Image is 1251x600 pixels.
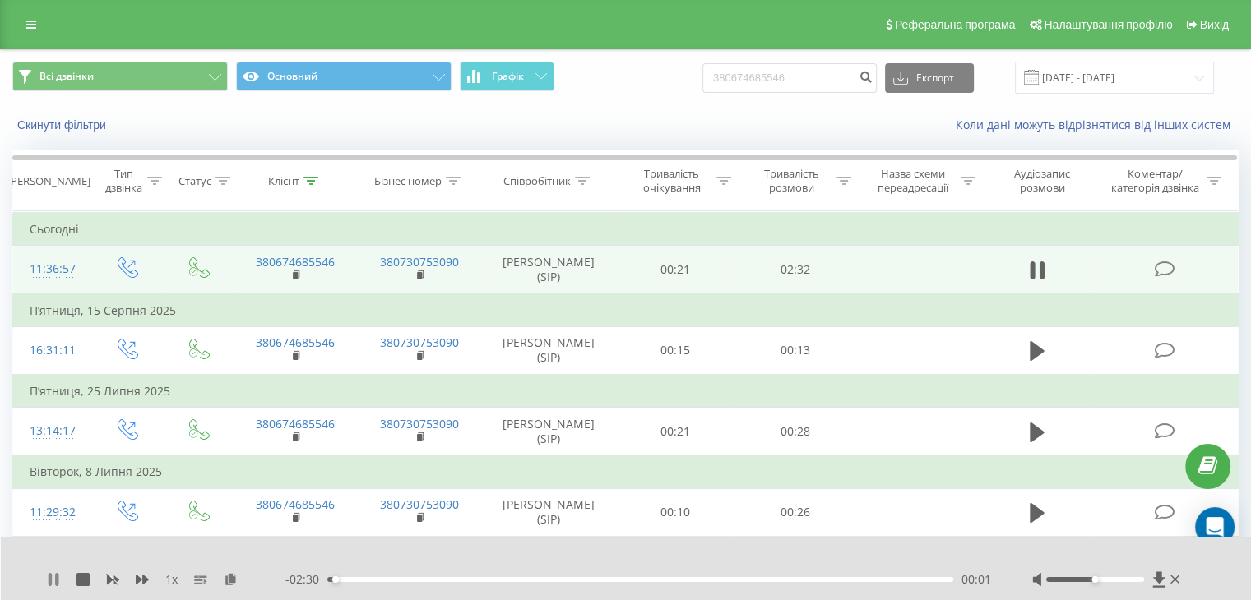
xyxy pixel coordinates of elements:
span: - 02:30 [285,571,327,588]
div: Тривалість очікування [631,167,713,195]
td: 02:32 [735,246,855,294]
span: Налаштування профілю [1044,18,1172,31]
div: Accessibility label [332,576,339,583]
td: П’ятниця, 15 Серпня 2025 [13,294,1239,327]
span: Всі дзвінки [39,70,94,83]
span: 1 x [165,571,178,588]
td: 00:21 [616,246,735,294]
div: 16:31:11 [30,335,73,367]
a: 380674685546 [256,416,335,432]
td: П’ятниця, 25 Липня 2025 [13,375,1239,408]
td: [PERSON_NAME] (SIP) [482,246,616,294]
button: Скинути фільтри [12,118,114,132]
div: Назва схеми переадресації [870,167,957,195]
td: Сьогодні [13,213,1239,246]
a: 380674685546 [256,335,335,350]
td: 00:13 [735,326,855,375]
td: [PERSON_NAME] (SIP) [482,488,616,537]
a: 380730753090 [380,416,459,432]
div: Коментар/категорія дзвінка [1106,167,1202,195]
a: 380674685546 [256,254,335,270]
div: 11:29:32 [30,496,73,528]
a: 380730753090 [380,335,459,350]
td: 00:26 [735,488,855,537]
span: 00:01 [961,571,991,588]
div: [PERSON_NAME] [7,174,90,188]
a: 380730753090 [380,254,459,270]
td: [PERSON_NAME] (SIP) [482,408,616,456]
div: Accessibility label [1091,576,1098,583]
button: Графік [460,62,554,91]
div: Тип дзвінка [104,167,142,195]
td: [PERSON_NAME] (SIP) [482,326,616,375]
button: Основний [236,62,452,91]
div: Клієнт [268,174,299,188]
div: Співробітник [503,174,571,188]
td: 00:15 [616,326,735,375]
td: 00:21 [616,408,735,456]
input: Пошук за номером [702,63,877,93]
div: 11:36:57 [30,253,73,285]
div: Тривалість розмови [750,167,832,195]
a: Коли дані можуть відрізнятися вiд інших систем [956,117,1239,132]
div: 13:14:17 [30,415,73,447]
td: Вівторок, 8 Липня 2025 [13,455,1239,488]
div: Статус [178,174,211,188]
td: 00:28 [735,408,855,456]
span: Реферальна програма [895,18,1016,31]
span: Графік [492,71,524,82]
div: Бізнес номер [374,174,442,188]
button: Експорт [885,63,974,93]
td: 00:10 [616,488,735,537]
div: Open Intercom Messenger [1195,507,1235,547]
div: Аудіозапис розмови [994,167,1091,195]
a: 380730753090 [380,496,459,512]
span: Вихід [1200,18,1229,31]
a: 380674685546 [256,496,335,512]
button: Всі дзвінки [12,62,228,91]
